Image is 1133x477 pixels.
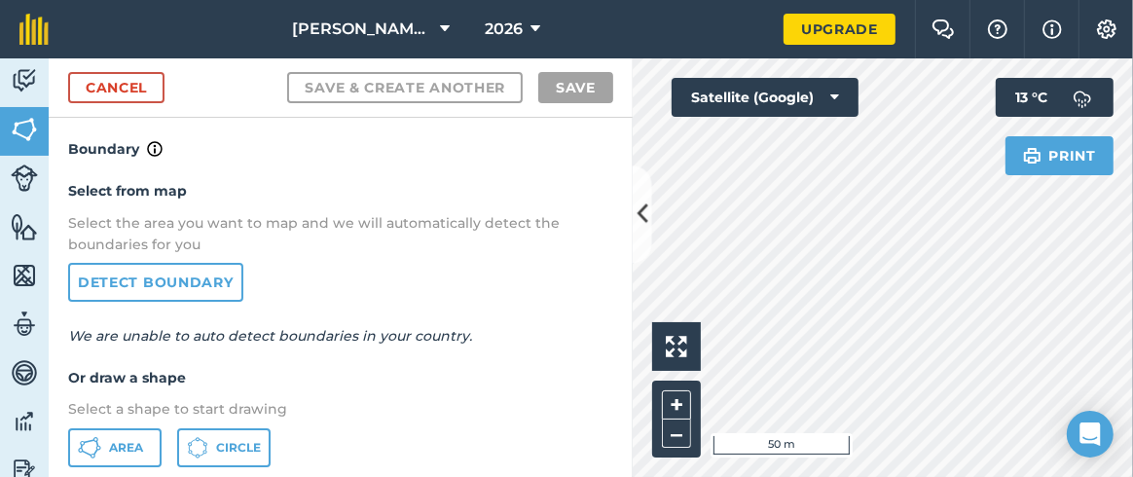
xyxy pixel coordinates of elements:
img: svg+xml;base64,PHN2ZyB4bWxucz0iaHR0cDovL3d3dy53My5vcmcvMjAwMC9zdmciIHdpZHRoPSIxNyIgaGVpZ2h0PSIxNy... [147,137,163,161]
h4: Select from map [68,180,613,202]
img: Two speech bubbles overlapping with the left bubble in the forefront [932,19,955,39]
h4: Or draw a shape [68,367,613,388]
img: svg+xml;base64,PD94bWwgdmVyc2lvbj0iMS4wIiBlbmNvZGluZz0idXRmLTgiPz4KPCEtLSBHZW5lcmF0b3I6IEFkb2JlIE... [11,358,38,387]
img: A question mark icon [986,19,1009,39]
p: Select the area you want to map and we will automatically detect the boundaries for you [68,212,613,256]
span: 2026 [485,18,523,41]
img: Four arrows, one pointing top left, one top right, one bottom right and the last bottom left [666,336,687,357]
a: Cancel [68,72,164,103]
img: svg+xml;base64,PD94bWwgdmVyc2lvbj0iMS4wIiBlbmNvZGluZz0idXRmLTgiPz4KPCEtLSBHZW5lcmF0b3I6IEFkb2JlIE... [11,66,38,95]
img: svg+xml;base64,PD94bWwgdmVyc2lvbj0iMS4wIiBlbmNvZGluZz0idXRmLTgiPz4KPCEtLSBHZW5lcmF0b3I6IEFkb2JlIE... [11,165,38,192]
span: Circle [216,440,261,456]
img: svg+xml;base64,PD94bWwgdmVyc2lvbj0iMS4wIiBlbmNvZGluZz0idXRmLTgiPz4KPCEtLSBHZW5lcmF0b3I6IEFkb2JlIE... [11,310,38,339]
button: 13 °C [996,78,1114,117]
p: Select a shape to start drawing [68,398,613,420]
button: Circle [177,428,271,467]
button: + [662,390,691,420]
button: Area [68,428,162,467]
button: Satellite (Google) [672,78,859,117]
img: svg+xml;base64,PD94bWwgdmVyc2lvbj0iMS4wIiBlbmNvZGluZz0idXRmLTgiPz4KPCEtLSBHZW5lcmF0b3I6IEFkb2JlIE... [11,407,38,436]
button: Save & Create Another [287,72,523,103]
button: Print [1005,136,1115,175]
img: svg+xml;base64,PHN2ZyB4bWxucz0iaHR0cDovL3d3dy53My5vcmcvMjAwMC9zdmciIHdpZHRoPSIxOSIgaGVpZ2h0PSIyNC... [1023,144,1042,167]
button: Save [538,72,613,103]
img: svg+xml;base64,PHN2ZyB4bWxucz0iaHR0cDovL3d3dy53My5vcmcvMjAwMC9zdmciIHdpZHRoPSIxNyIgaGVpZ2h0PSIxNy... [1042,18,1062,41]
img: fieldmargin Logo [19,14,49,45]
img: svg+xml;base64,PHN2ZyB4bWxucz0iaHR0cDovL3d3dy53My5vcmcvMjAwMC9zdmciIHdpZHRoPSI1NiIgaGVpZ2h0PSI2MC... [11,261,38,290]
span: Area [109,440,143,456]
span: [PERSON_NAME] Holdings [292,18,432,41]
div: Open Intercom Messenger [1067,411,1114,458]
h4: Boundary [49,118,633,161]
em: We are unable to auto detect boundaries in your country. [68,327,472,345]
a: Upgrade [784,14,895,45]
img: svg+xml;base64,PHN2ZyB4bWxucz0iaHR0cDovL3d3dy53My5vcmcvMjAwMC9zdmciIHdpZHRoPSI1NiIgaGVpZ2h0PSI2MC... [11,212,38,241]
img: svg+xml;base64,PD94bWwgdmVyc2lvbj0iMS4wIiBlbmNvZGluZz0idXRmLTgiPz4KPCEtLSBHZW5lcmF0b3I6IEFkb2JlIE... [1063,78,1102,117]
img: svg+xml;base64,PHN2ZyB4bWxucz0iaHR0cDovL3d3dy53My5vcmcvMjAwMC9zdmciIHdpZHRoPSI1NiIgaGVpZ2h0PSI2MC... [11,115,38,144]
a: Detect boundary [68,263,243,302]
button: – [662,420,691,448]
img: A cog icon [1095,19,1118,39]
span: 13 ° C [1015,78,1047,117]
